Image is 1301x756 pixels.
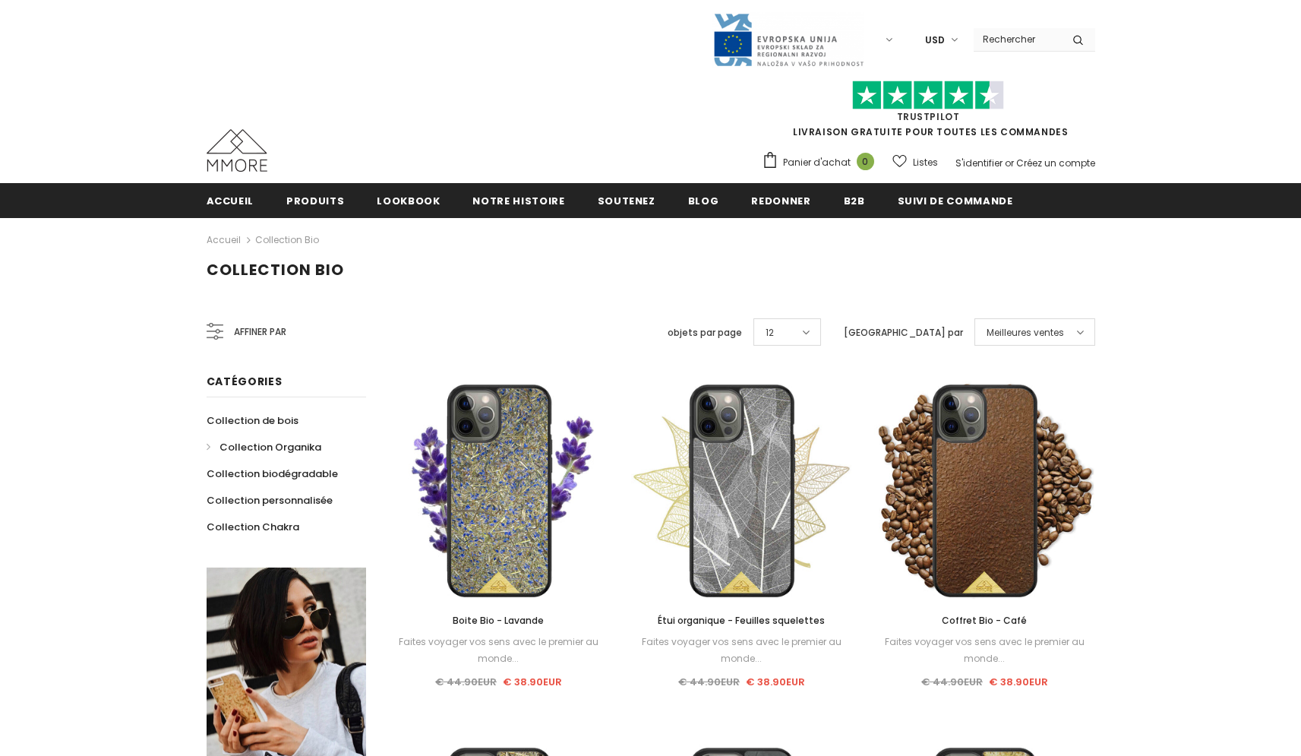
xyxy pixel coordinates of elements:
label: [GEOGRAPHIC_DATA] par [844,325,963,340]
span: € 38.90EUR [989,675,1048,689]
a: Collection Chakra [207,514,299,540]
span: Panier d'achat [783,155,851,170]
a: Étui organique - Feuilles squelettes [631,612,851,629]
span: Collection Chakra [207,520,299,534]
span: Collection Bio [207,259,344,280]
span: soutenez [598,194,655,208]
span: Catégories [207,374,283,389]
a: Redonner [751,183,810,217]
span: Notre histoire [472,194,564,208]
span: Collection personnalisée [207,493,333,508]
a: Créez un compte [1016,157,1095,169]
a: Boite Bio - Lavande [389,612,609,629]
span: Étui organique - Feuilles squelettes [658,614,825,627]
label: objets par page [668,325,742,340]
a: Panier d'achat 0 [762,151,882,174]
a: TrustPilot [897,110,960,123]
span: Boite Bio - Lavande [453,614,544,627]
input: Search Site [974,28,1061,50]
a: Collection Bio [255,233,319,246]
span: Collection de bois [207,413,298,428]
span: Coffret Bio - Café [942,614,1027,627]
span: € 44.90EUR [921,675,983,689]
span: or [1005,157,1014,169]
div: Faites voyager vos sens avec le premier au monde... [389,634,609,667]
span: € 44.90EUR [435,675,497,689]
a: Suivi de commande [898,183,1013,217]
a: Accueil [207,231,241,249]
img: Cas MMORE [207,129,267,172]
span: Collection Organika [219,440,321,454]
a: Collection Organika [207,434,321,460]
a: Javni Razpis [712,33,864,46]
a: Produits [286,183,344,217]
span: € 38.90EUR [503,675,562,689]
a: Listes [892,149,938,176]
span: B2B [844,194,865,208]
span: Redonner [751,194,810,208]
span: Suivi de commande [898,194,1013,208]
a: S'identifier [955,157,1003,169]
span: 12 [766,325,774,340]
span: Collection biodégradable [207,467,338,481]
span: LIVRAISON GRATUITE POUR TOUTES LES COMMANDES [762,87,1095,138]
a: Accueil [207,183,254,217]
span: Lookbook [377,194,440,208]
img: Faites confiance aux étoiles pilotes [852,81,1004,110]
img: Javni Razpis [712,12,864,68]
span: € 38.90EUR [746,675,805,689]
span: Affiner par [234,324,286,340]
div: Faites voyager vos sens avec le premier au monde... [874,634,1094,667]
a: Collection de bois [207,407,298,434]
span: Accueil [207,194,254,208]
a: B2B [844,183,865,217]
span: USD [925,33,945,48]
a: Blog [688,183,719,217]
a: Lookbook [377,183,440,217]
span: Meilleures ventes [987,325,1064,340]
span: Produits [286,194,344,208]
a: Coffret Bio - Café [874,612,1094,629]
a: Collection biodégradable [207,460,338,487]
span: € 44.90EUR [678,675,740,689]
span: Blog [688,194,719,208]
a: Collection personnalisée [207,487,333,514]
span: 0 [857,153,874,170]
span: Listes [913,155,938,170]
div: Faites voyager vos sens avec le premier au monde... [631,634,851,667]
a: soutenez [598,183,655,217]
a: Notre histoire [472,183,564,217]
